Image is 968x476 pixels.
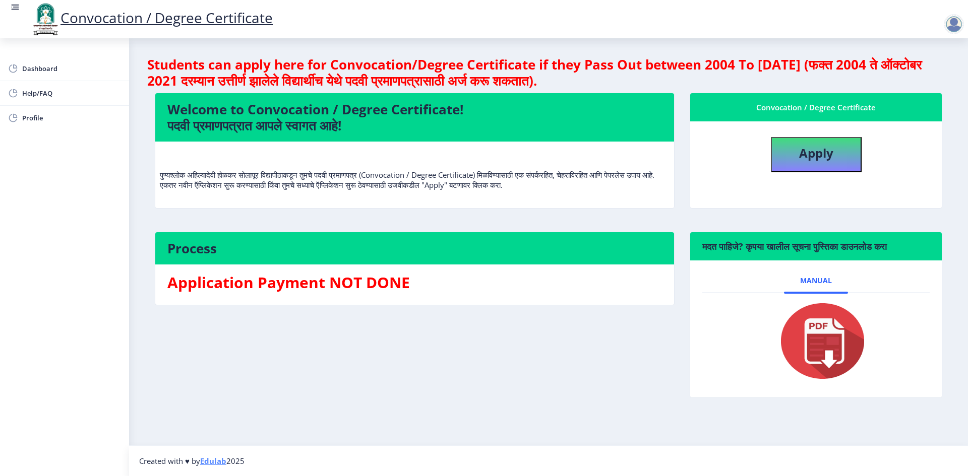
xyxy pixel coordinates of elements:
[799,145,833,161] b: Apply
[147,56,950,89] h4: Students can apply here for Convocation/Degree Certificate if they Pass Out between 2004 To [DATE...
[771,137,862,172] button: Apply
[200,456,226,466] a: Edulab
[160,150,670,190] p: पुण्यश्लोक अहिल्यादेवी होळकर सोलापूर विद्यापीठाकडून तुमचे पदवी प्रमाणपत्र (Convocation / Degree C...
[167,273,662,293] h3: Application Payment NOT DONE
[22,112,121,124] span: Profile
[22,87,121,99] span: Help/FAQ
[702,240,930,252] h6: मदत पाहिजे? कृपया खालील सूचना पुस्तिका डाउनलोड करा
[784,268,848,293] a: Manual
[139,456,245,466] span: Created with ♥ by 2025
[167,240,662,256] h4: Process
[702,101,930,113] div: Convocation / Degree Certificate
[800,277,832,285] span: Manual
[30,2,60,36] img: logo
[766,301,867,381] img: pdf.png
[30,8,273,27] a: Convocation / Degree Certificate
[22,62,121,75] span: Dashboard
[167,101,662,133] h4: Welcome to Convocation / Degree Certificate! पदवी प्रमाणपत्रात आपले स्वागत आहे!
